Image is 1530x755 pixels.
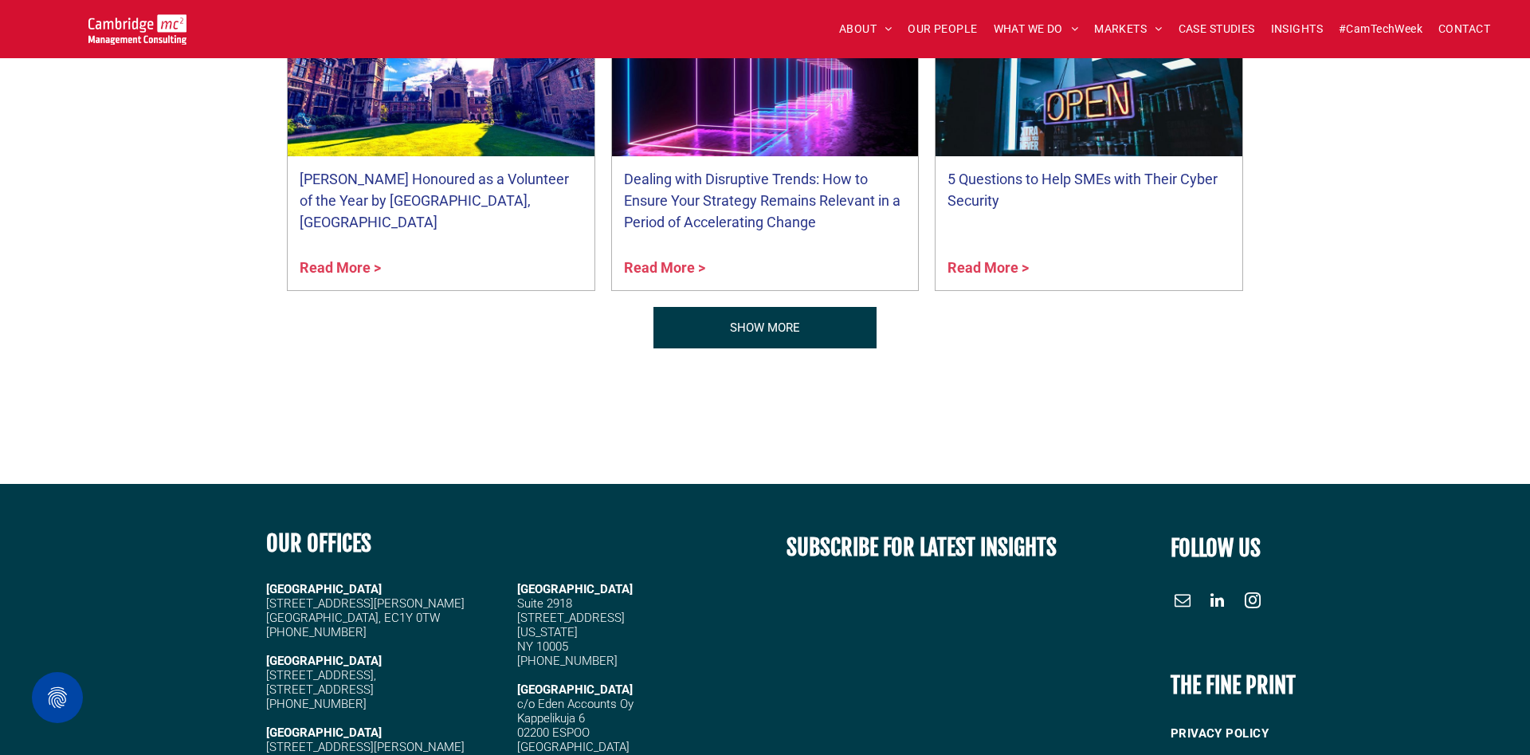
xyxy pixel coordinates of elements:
span: [US_STATE] [517,625,578,639]
span: [STREET_ADDRESS] [266,682,374,697]
span: [STREET_ADDRESS] [517,611,625,625]
span: [STREET_ADDRESS][PERSON_NAME] [266,740,465,754]
a: A series of neon cubes in a line [612,5,919,156]
a: MARKETS [1086,17,1170,41]
a: OUR PEOPLE [900,17,985,41]
a: Our People | Cambridge Management Consulting [653,307,877,348]
span: c/o Eden Accounts Oy Kappelikuja 6 02200 ESPOO [GEOGRAPHIC_DATA] [517,697,634,754]
span: [PHONE_NUMBER] [266,625,367,639]
strong: [GEOGRAPHIC_DATA] [266,582,382,596]
b: OUR OFFICES [266,529,371,557]
span: [GEOGRAPHIC_DATA] [517,582,633,596]
font: FOLLOW US [1171,534,1261,562]
span: SHOW MORE [730,308,800,348]
span: NY 10005 [517,639,568,654]
a: Neon 'Open' sign in business window [936,5,1242,156]
strong: [GEOGRAPHIC_DATA] [266,726,382,740]
strong: [GEOGRAPHIC_DATA] [266,654,382,668]
a: email [1171,588,1195,616]
a: PRIVACY POLICY [1171,717,1387,751]
span: [STREET_ADDRESS][PERSON_NAME] [GEOGRAPHIC_DATA], EC1Y 0TW [266,596,465,625]
b: THE FINE PRINT [1171,671,1296,699]
span: Suite 2918 [517,596,572,611]
span: [STREET_ADDRESS], [266,668,376,682]
a: Read More > [624,257,907,278]
a: CONTACT [1430,17,1498,41]
a: linkedin [1206,588,1230,616]
a: Dealing with Disruptive Trends: How to Ensure Your Strategy Remains Relevant in a Period of Accel... [624,168,907,233]
span: [PHONE_NUMBER] [517,654,618,668]
a: instagram [1241,588,1265,616]
span: [PHONE_NUMBER] [266,697,367,711]
a: WHAT WE DO [986,17,1087,41]
a: INSIGHTS [1263,17,1331,41]
img: Cambridge MC Logo [88,14,186,45]
a: Wide angle photo of Pemrboke College on a sunny day [288,5,594,156]
a: #CamTechWeek [1331,17,1430,41]
a: CASE STUDIES [1171,17,1263,41]
a: Read More > [947,257,1230,278]
a: 5 Questions to Help SMEs with Their Cyber Security [947,168,1230,211]
a: Your Business Transformed | Cambridge Management Consulting [88,17,186,33]
a: Read More > [300,257,583,278]
a: ABOUT [831,17,900,41]
a: [PERSON_NAME] Honoured as a Volunteer of the Year by [GEOGRAPHIC_DATA], [GEOGRAPHIC_DATA] [300,168,583,233]
span: [GEOGRAPHIC_DATA] [517,682,633,697]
